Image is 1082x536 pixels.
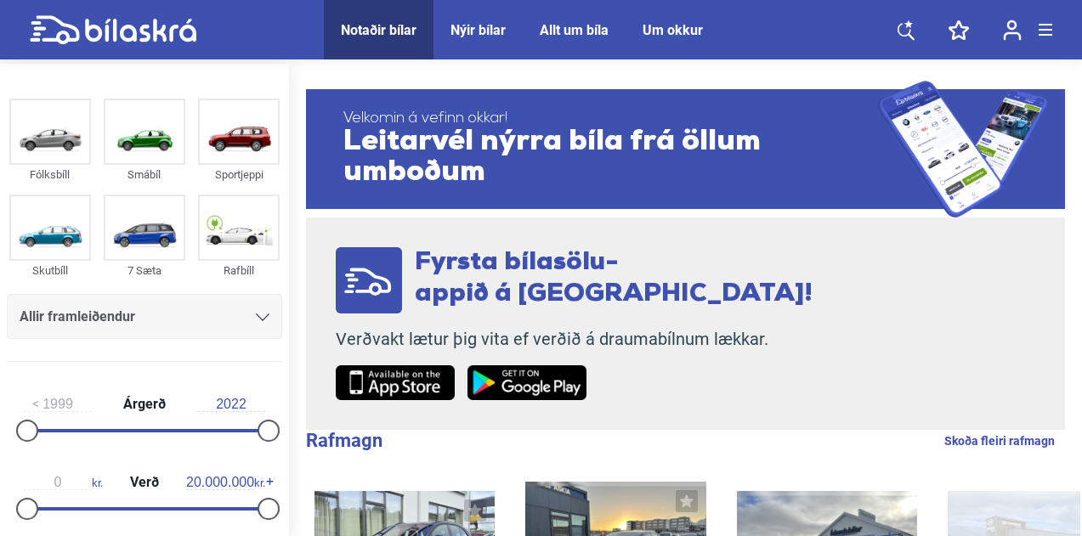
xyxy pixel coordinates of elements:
[24,475,103,490] span: kr.
[341,22,416,38] a: Notaðir bílar
[186,475,265,490] span: kr.
[1003,20,1022,41] img: user-login.svg
[9,165,91,184] div: Fólksbíll
[343,127,878,189] span: Leitarvél nýrra bíla frá öllum umboðum
[343,110,878,127] span: Velkomin á vefinn okkar!
[9,261,91,280] div: Skutbíll
[20,305,135,329] span: Allir framleiðendur
[119,398,170,411] span: Árgerð
[126,476,163,489] span: Verð
[306,81,1065,217] a: Velkomin á vefinn okkar!Leitarvél nýrra bíla frá öllum umboðum
[198,261,280,280] div: Rafbíll
[306,430,382,451] b: Rafmagn
[198,165,280,184] div: Sportjeppi
[336,329,813,350] p: Verðvakt lætur þig vita ef verðið á draumabílnum lækkar.
[944,430,1055,452] a: Skoða fleiri rafmagn
[540,22,609,38] a: Allt um bíla
[450,22,506,38] a: Nýir bílar
[104,261,185,280] div: 7 Sæta
[415,250,813,307] span: Fyrsta bílasölu- appið á [GEOGRAPHIC_DATA]!
[104,165,185,184] div: Smábíl
[643,22,703,38] a: Um okkur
